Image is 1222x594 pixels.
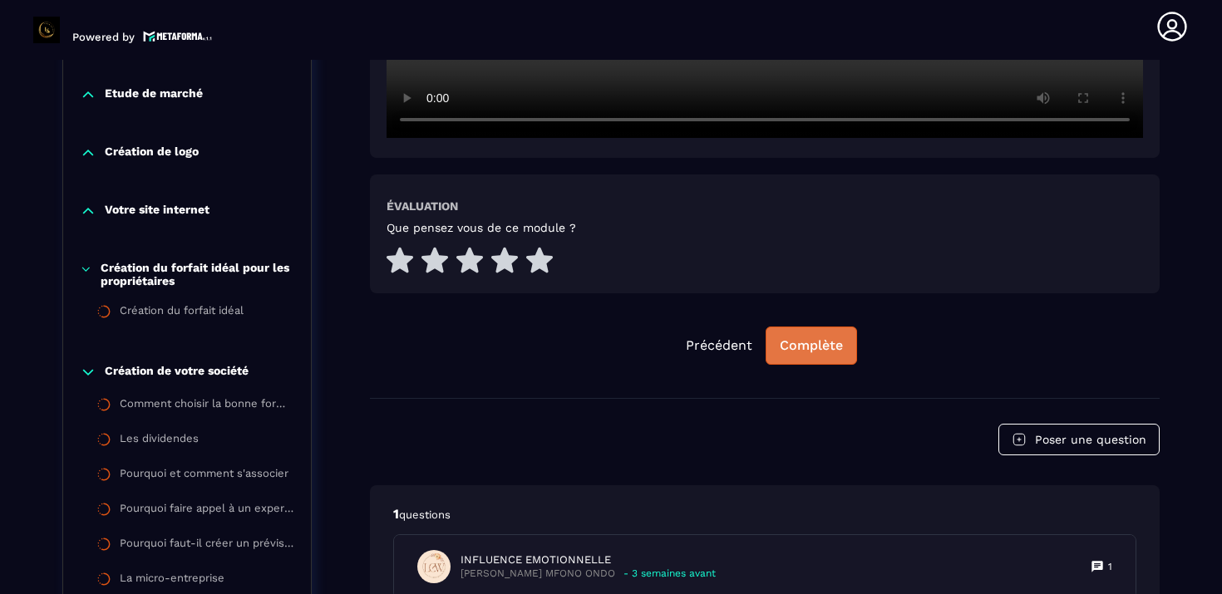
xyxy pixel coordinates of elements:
[387,199,458,213] h6: Évaluation
[120,432,199,450] div: Les dividendes
[387,221,576,234] h5: Que pensez vous de ce module ?
[105,364,249,380] p: Création de votre société
[766,326,857,365] button: Complète
[393,505,1136,523] p: 1
[72,31,135,43] p: Powered by
[673,327,766,364] button: Précédent
[998,424,1160,455] button: Poser une question
[120,502,294,520] div: Pourquoi faire appel à un expert-comptable
[105,203,209,219] p: Votre site internet
[120,467,288,485] div: Pourquoi et comment s'associer
[461,567,615,580] p: [PERSON_NAME] MFONO ONDO
[120,537,294,555] div: Pourquoi faut-il créer un prévisionnel
[623,567,716,580] p: - 3 semaines avant
[101,261,294,287] p: Création du forfait idéal pour les propriétaires
[780,337,843,354] div: Complète
[143,29,213,43] img: logo
[461,552,716,567] p: INFLUENCE EMOTIONNELLE
[120,304,244,322] div: Création du forfait idéal
[105,145,199,161] p: Création de logo
[120,572,224,590] div: La micro-entreprise
[105,86,203,103] p: Etude de marché
[33,17,60,43] img: logo-branding
[120,397,294,415] div: Comment choisir la bonne forme juridique ?
[399,508,451,521] span: questions
[1108,560,1112,573] p: 1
